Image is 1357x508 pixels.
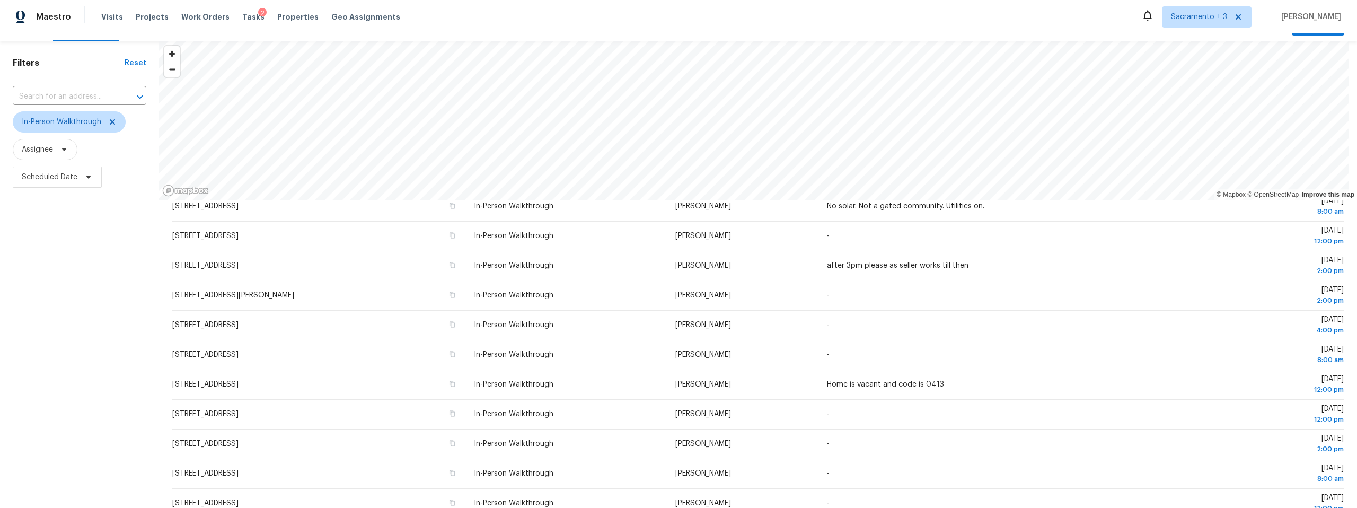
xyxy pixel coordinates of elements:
span: [STREET_ADDRESS] [172,203,239,210]
button: Zoom in [164,46,180,62]
div: 8:00 am [1179,206,1344,217]
a: Improve this map [1302,191,1354,198]
button: Copy Address [447,409,457,418]
div: Reset [125,58,146,68]
span: Properties [277,12,319,22]
span: - [827,232,830,240]
button: Copy Address [447,468,457,478]
span: [PERSON_NAME] [675,440,731,448]
div: 2:00 pm [1179,444,1344,454]
span: [STREET_ADDRESS] [172,232,239,240]
span: In-Person Walkthrough [474,381,553,388]
div: 2 [258,8,267,19]
span: In-Person Walkthrough [474,292,553,299]
button: Copy Address [447,201,457,211]
span: In-Person Walkthrough [474,470,553,477]
span: [STREET_ADDRESS] [172,440,239,448]
span: In-Person Walkthrough [474,232,553,240]
span: [DATE] [1179,286,1344,306]
span: [STREET_ADDRESS][PERSON_NAME] [172,292,294,299]
button: Copy Address [447,498,457,507]
span: In-Person Walkthrough [474,203,553,210]
span: Tasks [242,13,265,21]
span: [DATE] [1179,257,1344,276]
span: [PERSON_NAME] [675,262,731,269]
span: [PERSON_NAME] [675,232,731,240]
div: 8:00 am [1179,474,1344,484]
span: [STREET_ADDRESS] [172,500,239,507]
span: [PERSON_NAME] [675,351,731,358]
span: Projects [136,12,169,22]
a: OpenStreetMap [1247,191,1299,198]
span: - [827,500,830,507]
span: Work Orders [181,12,230,22]
span: [STREET_ADDRESS] [172,321,239,329]
button: Open [133,90,147,104]
span: In-Person Walkthrough [474,351,553,358]
span: - [827,470,830,477]
button: Copy Address [447,379,457,389]
input: Search for an address... [13,89,117,105]
span: In-Person Walkthrough [474,500,553,507]
button: Copy Address [447,231,457,240]
span: [DATE] [1179,197,1344,217]
span: [PERSON_NAME] [675,381,731,388]
span: [PERSON_NAME] [1277,12,1341,22]
div: 4:00 pm [1179,325,1344,336]
span: Sacramento + 3 [1171,12,1227,22]
span: [DATE] [1179,346,1344,365]
span: [DATE] [1179,405,1344,425]
div: 2:00 pm [1179,295,1344,306]
span: [DATE] [1179,465,1344,484]
span: after 3pm please as seller works till then [827,262,968,269]
span: [DATE] [1179,227,1344,247]
canvas: Map [159,41,1349,200]
span: [DATE] [1179,375,1344,395]
a: Mapbox homepage [162,185,209,197]
span: - [827,410,830,418]
span: [STREET_ADDRESS] [172,410,239,418]
span: - [827,351,830,358]
button: Zoom out [164,62,180,77]
span: Scheduled Date [22,172,77,182]
span: - [827,321,830,329]
span: [STREET_ADDRESS] [172,262,239,269]
span: Maestro [36,12,71,22]
span: In-Person Walkthrough [22,117,101,127]
button: Copy Address [447,439,457,448]
span: [DATE] [1179,435,1344,454]
span: [PERSON_NAME] [675,410,731,418]
span: In-Person Walkthrough [474,321,553,329]
span: [STREET_ADDRESS] [172,470,239,477]
div: 2:00 pm [1179,266,1344,276]
span: [PERSON_NAME] [675,203,731,210]
div: 8:00 am [1179,355,1344,365]
span: Visits [101,12,123,22]
span: In-Person Walkthrough [474,440,553,448]
span: - [827,292,830,299]
span: Home is vacant and code is 0413 [827,381,944,388]
h1: Filters [13,58,125,68]
span: [STREET_ADDRESS] [172,381,239,388]
button: Copy Address [447,349,457,359]
div: 12:00 pm [1179,384,1344,395]
span: [PERSON_NAME] [675,321,731,329]
span: [PERSON_NAME] [675,470,731,477]
a: Mapbox [1217,191,1246,198]
span: - [827,440,830,448]
span: Zoom out [164,62,180,77]
span: [DATE] [1179,316,1344,336]
span: [PERSON_NAME] [675,292,731,299]
button: Copy Address [447,290,457,300]
button: Copy Address [447,260,457,270]
span: Geo Assignments [331,12,400,22]
div: 12:00 pm [1179,236,1344,247]
span: In-Person Walkthrough [474,262,553,269]
span: In-Person Walkthrough [474,410,553,418]
span: [STREET_ADDRESS] [172,351,239,358]
span: [PERSON_NAME] [675,500,731,507]
button: Copy Address [447,320,457,329]
span: Assignee [22,144,53,155]
span: No solar. Not a gated community. Utilities on. [827,203,984,210]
